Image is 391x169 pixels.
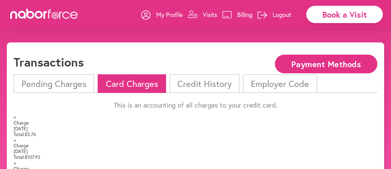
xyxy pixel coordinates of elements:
[275,55,377,73] button: Payment Methods
[14,120,29,126] span: Charge
[14,159,16,166] span: +
[243,74,317,93] li: Employer Code
[14,154,25,160] span: Total:
[14,131,25,137] span: Total:
[306,6,383,23] div: Book a Visit
[14,74,94,93] li: Pending Charges
[14,143,29,149] span: Charge
[237,11,252,19] p: Billing
[25,131,36,137] span: $5.76
[14,125,28,132] span: [DATE]
[275,60,377,67] a: Payment Methods
[141,4,183,25] a: My Profile
[273,11,291,19] p: Logout
[98,74,166,93] li: Card Charges
[25,154,40,160] span: $107.92
[258,4,291,25] a: Logout
[14,148,28,154] span: [DATE]
[14,137,16,143] span: +
[14,55,84,69] h1: Transactions
[14,114,16,120] span: +
[188,4,217,25] a: Visits
[14,101,377,109] p: This is an accounting of all charges to your credit card.
[222,4,252,25] a: Billing
[169,74,240,93] li: Credit History
[203,11,217,19] p: Visits
[156,11,183,19] p: My Profile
